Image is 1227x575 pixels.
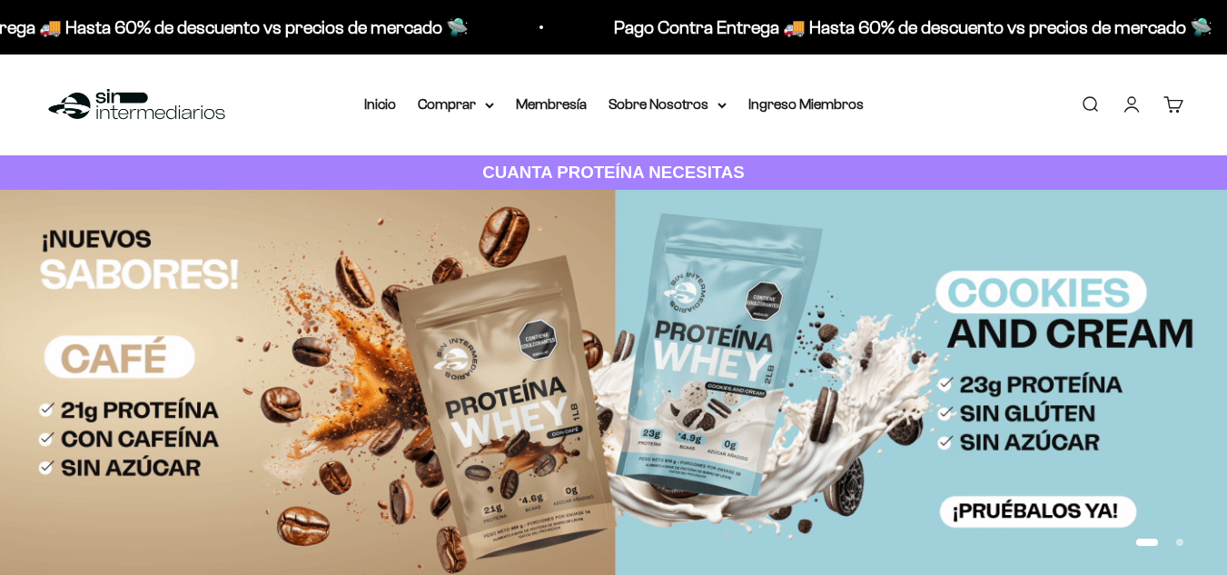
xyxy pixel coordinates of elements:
a: Ingreso Miembros [748,96,864,112]
a: Membresía [516,96,587,112]
summary: Comprar [418,93,494,116]
a: Inicio [364,96,396,112]
strong: CUANTA PROTEÍNA NECESITAS [482,163,745,182]
summary: Sobre Nosotros [609,93,727,116]
p: Pago Contra Entrega 🚚 Hasta 60% de descuento vs precios de mercado 🛸 [614,13,1212,42]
